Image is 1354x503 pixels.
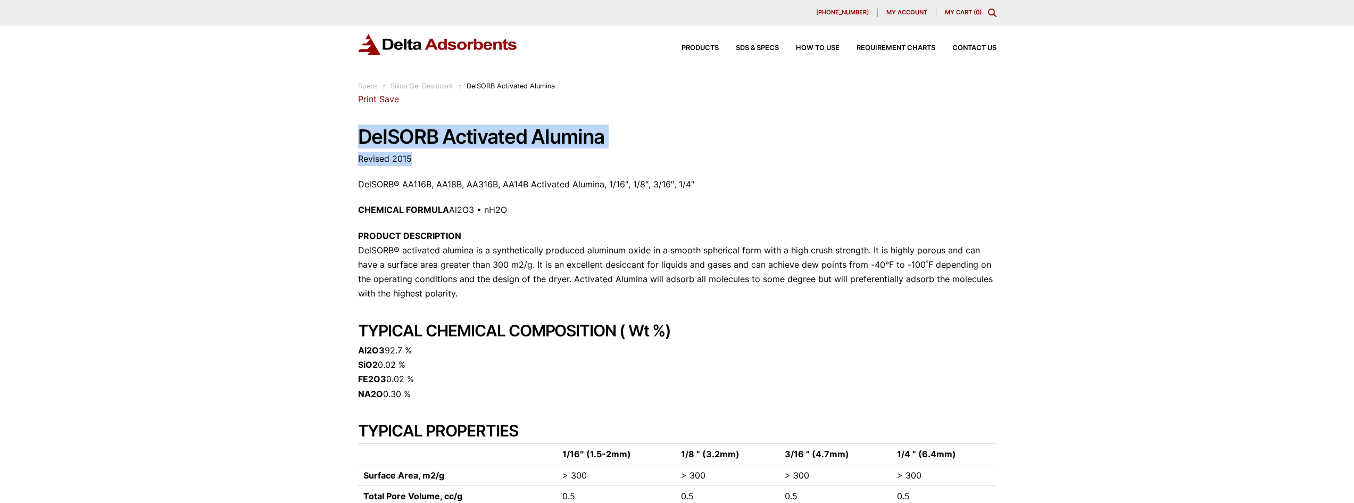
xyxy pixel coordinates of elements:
strong: 3/16 ” (4.7mm) [785,449,849,459]
span: 0 [976,9,979,16]
strong: 1/8 ” (3.2mm) [681,449,740,459]
strong: Surface Area, m2/g [363,470,444,481]
span: DelSORB Activated Alumina [467,82,555,90]
a: SDS & SPECS [719,45,779,52]
a: Print [358,94,377,104]
a: Requirement Charts [840,45,935,52]
td: > 300 [892,465,996,485]
strong: PRODUCT DESCRIPTION [358,230,461,241]
span: How to Use [796,45,840,52]
a: Products [664,45,719,52]
strong: Al2O3 [358,345,385,356]
td: > 300 [557,465,676,485]
strong: Total Pore Volume, cc/g [363,491,462,501]
p: 92.7 % 0.02 % 0.02 % 0.30 % [358,343,996,401]
span: [PHONE_NUMBER] [816,10,869,15]
span: SDS & SPECS [736,45,779,52]
span: : [383,82,385,90]
a: My account [878,9,936,17]
img: Delta Adsorbents [358,34,518,55]
a: [PHONE_NUMBER] [808,9,878,17]
span: My account [886,10,927,15]
span: Requirement Charts [857,45,935,52]
h2: TYPICAL PROPERTIES [358,421,996,440]
strong: CHEMICAL FORMULA [358,204,449,215]
span: Products [682,45,719,52]
td: > 300 [676,465,779,485]
a: How to Use [779,45,840,52]
span: : [459,82,461,90]
p: Revised 2015 [358,152,996,166]
div: Toggle Modal Content [988,9,996,17]
strong: 1/16″ (1.5-2mm) [562,449,631,459]
h1: DelSORB Activated Alumina [358,126,996,148]
p: DelSORB® activated alumina is a synthetically produced aluminum oxide in a smooth spherical form ... [358,229,996,301]
a: My Cart (0) [945,9,982,16]
a: Save [379,94,399,104]
span: Contact Us [952,45,996,52]
strong: 1/4 ” (6.4mm) [897,449,956,459]
a: Silica Gel Desiccant [391,82,453,90]
strong: FE2O3 [358,374,386,384]
p: Al2O3 • nH2O [358,203,996,217]
strong: SiO2 [358,359,378,370]
a: Contact Us [935,45,996,52]
strong: NA2O [358,389,383,399]
h2: TYPICAL CHEMICAL COMPOSITION ( Wt %) [358,321,996,340]
p: DelSORB® AA116B, AA18B, AA316B, AA14B Activated Alumina, 1/16″, 1/8″, 3/16″, 1/4″ [358,177,996,192]
td: > 300 [779,465,892,485]
a: Specs [358,82,378,90]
